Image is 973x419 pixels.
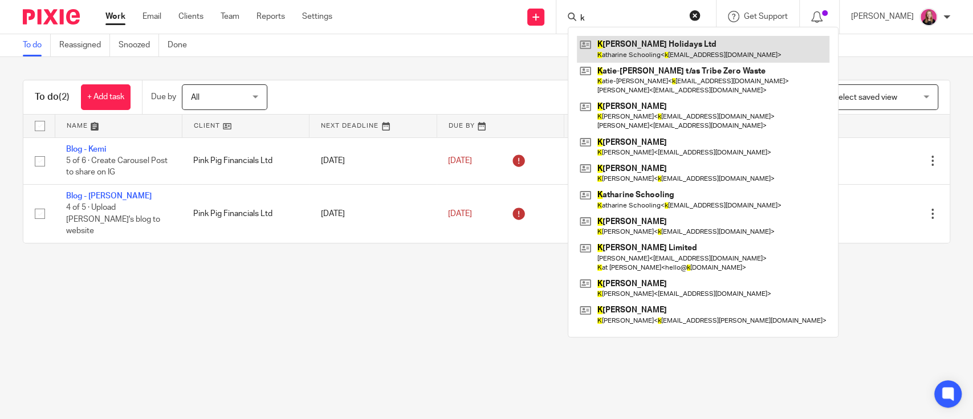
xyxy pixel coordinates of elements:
td: [DATE] [310,184,437,243]
p: Due by [151,91,176,103]
img: Team%20headshots.png [919,8,938,26]
a: To do [23,34,51,56]
input: Search [579,14,682,24]
button: Clear [689,10,701,21]
a: Clients [178,11,203,22]
td: Pink Pig Financials Ltd [182,184,309,243]
span: [DATE] [448,157,472,165]
p: [PERSON_NAME] [851,11,914,22]
img: Pixie [23,9,80,25]
span: All [191,93,200,101]
a: Work [105,11,125,22]
span: Select saved view [833,93,897,101]
a: Snoozed [119,34,159,56]
a: Blog - [PERSON_NAME] [66,192,152,200]
td: Pink Pig Financials Ltd [182,137,309,184]
span: 4 of 5 · Upload [PERSON_NAME]'s blog to website [66,204,160,235]
a: Blog - Kemi [66,145,106,153]
span: (2) [59,92,70,101]
span: 5 of 6 · Create Carousel Post to share on IG [66,157,168,177]
a: Reassigned [59,34,110,56]
a: Settings [302,11,332,22]
span: [DATE] [448,210,472,218]
a: Done [168,34,196,56]
span: Get Support [744,13,788,21]
h1: To do [35,91,70,103]
td: [DATE] [310,137,437,184]
a: Reports [257,11,285,22]
a: Team [221,11,239,22]
a: + Add task [81,84,131,110]
a: Email [143,11,161,22]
